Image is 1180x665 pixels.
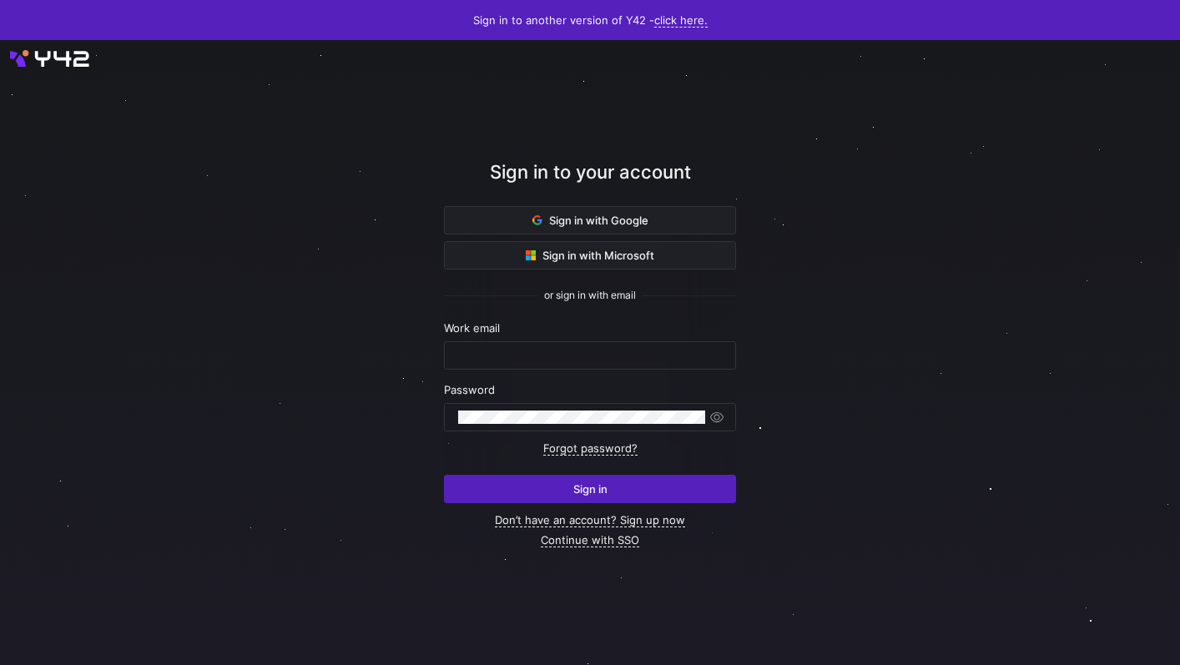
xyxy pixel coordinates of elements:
[444,475,736,503] button: Sign in
[444,321,500,335] span: Work email
[654,13,708,28] a: click here.
[543,441,638,456] a: Forgot password?
[573,482,608,496] span: Sign in
[526,249,654,262] span: Sign in with Microsoft
[444,241,736,270] button: Sign in with Microsoft
[444,206,736,234] button: Sign in with Google
[544,290,636,301] span: or sign in with email
[444,159,736,206] div: Sign in to your account
[532,214,648,227] span: Sign in with Google
[495,513,685,527] a: Don’t have an account? Sign up now
[541,533,639,547] a: Continue with SSO
[444,383,495,396] span: Password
